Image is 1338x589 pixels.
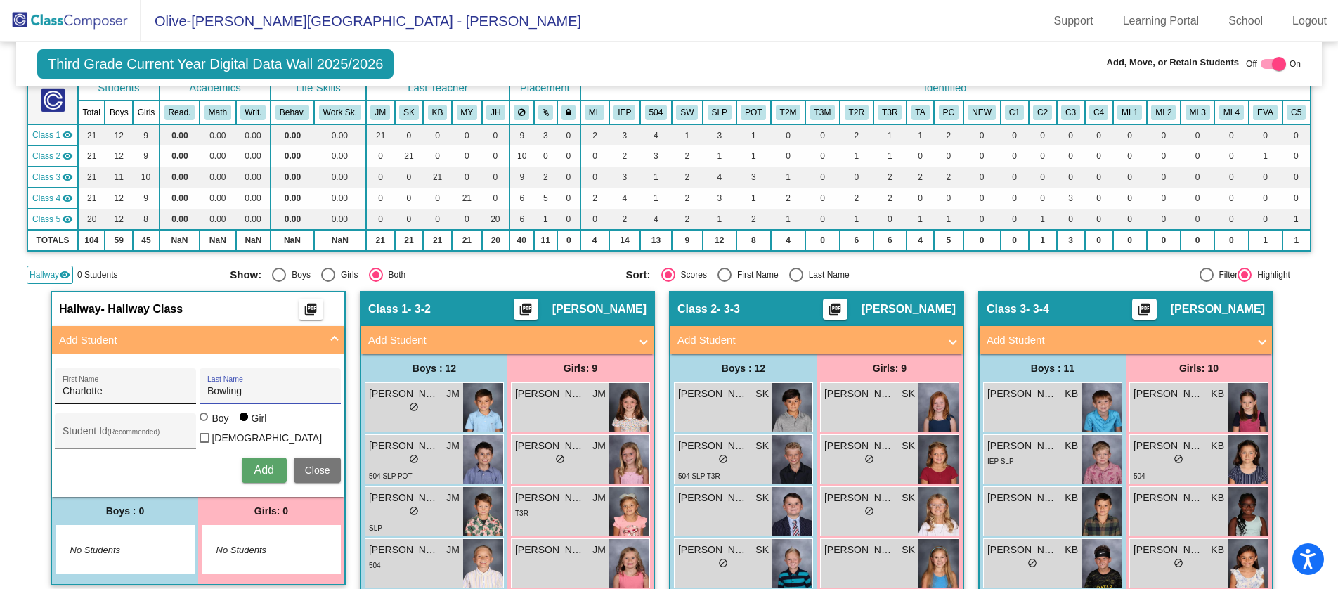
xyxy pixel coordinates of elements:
[105,101,133,124] th: Boys
[672,145,703,167] td: 2
[1057,124,1085,145] td: 0
[452,167,482,188] td: 0
[1057,101,1085,124] th: Cluster 3
[840,167,873,188] td: 0
[395,124,424,145] td: 0
[1061,105,1080,120] button: C3
[580,145,609,167] td: 0
[1033,105,1052,120] button: C2
[1132,299,1157,320] button: Print Students Details
[423,101,452,124] th: Katie Bagg
[640,101,672,124] th: 504 Plan
[271,209,314,230] td: 0.00
[934,124,963,145] td: 2
[736,124,772,145] td: 1
[963,145,1001,167] td: 0
[240,105,266,120] button: Writ.
[105,209,133,230] td: 12
[1282,101,1311,124] th: Cluster 5
[78,145,105,167] td: 21
[736,167,772,188] td: 3
[873,101,907,124] th: T3 Reading Intervention
[1219,105,1244,120] button: ML4
[399,105,419,120] button: SK
[534,167,558,188] td: 2
[236,209,271,230] td: 0.00
[452,101,482,124] th: Meghan Yarbrough
[62,129,73,141] mat-icon: visibility
[509,76,580,101] th: Placement
[1181,124,1214,145] td: 0
[810,105,836,120] button: T3M
[557,188,580,209] td: 0
[271,188,314,209] td: 0.00
[1290,58,1301,70] span: On
[609,167,640,188] td: 3
[907,145,934,167] td: 0
[1001,167,1029,188] td: 0
[968,105,996,120] button: NEW
[708,105,732,120] button: SLP
[1287,105,1306,120] button: C5
[670,326,963,354] mat-expansion-panel-header: Add Student
[271,124,314,145] td: 0.00
[640,124,672,145] td: 4
[840,101,873,124] th: T2 Reading Intervention
[423,209,452,230] td: 0
[160,188,200,209] td: 0.00
[366,124,395,145] td: 21
[200,209,236,230] td: 0.00
[1001,124,1029,145] td: 0
[1253,105,1278,120] button: EVA
[934,188,963,209] td: 0
[52,326,344,354] mat-expansion-panel-header: Add Student
[703,188,736,209] td: 3
[534,209,558,230] td: 1
[640,145,672,167] td: 3
[105,188,133,209] td: 12
[1181,167,1214,188] td: 0
[736,209,772,230] td: 2
[873,124,907,145] td: 1
[609,209,640,230] td: 2
[204,105,231,120] button: Math
[609,145,640,167] td: 2
[395,101,424,124] th: Stephanie Kelly
[1057,167,1085,188] td: 0
[1147,167,1181,188] td: 0
[1249,101,1282,124] th: Student in SPED Eval.
[741,105,766,120] button: POT
[963,124,1001,145] td: 0
[1043,10,1105,32] a: Support
[823,299,847,320] button: Print Students Details
[509,101,534,124] th: Keep away students
[771,101,805,124] th: T2 Math Intervention
[805,209,840,230] td: 0
[314,145,366,167] td: 0.00
[1282,145,1311,167] td: 0
[78,188,105,209] td: 21
[294,458,342,483] button: Close
[1029,188,1057,209] td: 0
[672,124,703,145] td: 1
[1057,188,1085,209] td: 3
[482,209,509,230] td: 20
[934,167,963,188] td: 2
[160,124,200,145] td: 0.00
[1214,145,1248,167] td: 0
[361,326,654,354] mat-expansion-panel-header: Add Student
[934,145,963,167] td: 0
[672,209,703,230] td: 2
[1214,124,1248,145] td: 0
[160,145,200,167] td: 0.00
[302,302,319,322] mat-icon: picture_as_pdf
[1249,167,1282,188] td: 0
[423,124,452,145] td: 0
[366,188,395,209] td: 0
[395,209,424,230] td: 0
[200,124,236,145] td: 0.00
[200,145,236,167] td: 0.00
[911,105,930,120] button: TA
[423,188,452,209] td: 0
[105,167,133,188] td: 11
